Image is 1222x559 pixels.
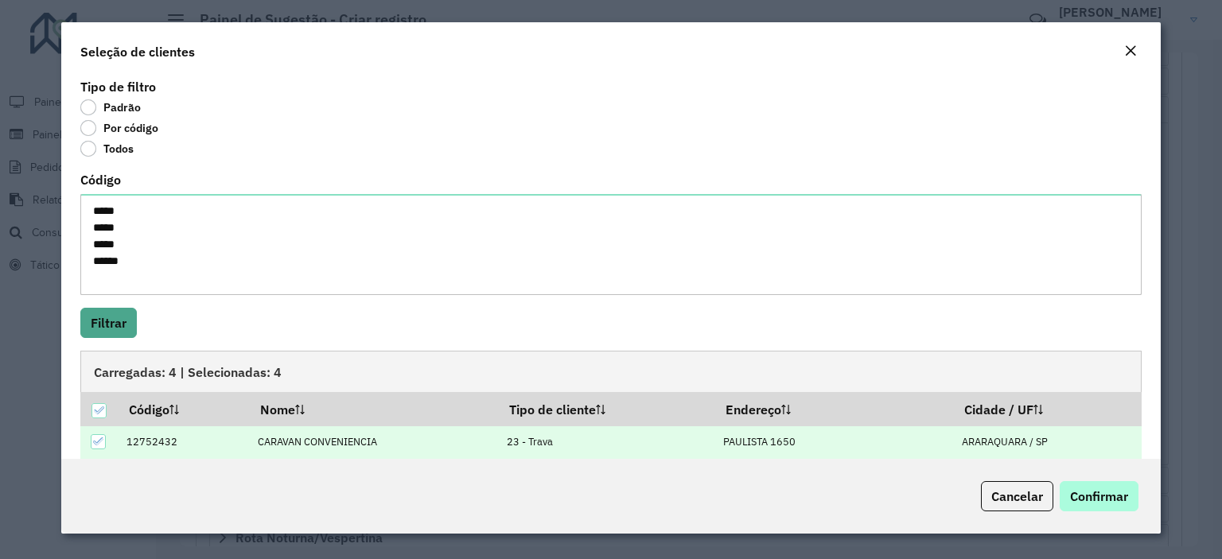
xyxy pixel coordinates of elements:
[80,99,141,115] label: Padrão
[981,481,1053,511] button: Cancelar
[991,488,1043,504] span: Cancelar
[80,351,1142,392] div: Carregadas: 4 | Selecionadas: 4
[954,392,1142,425] th: Cidade / UF
[80,308,137,338] button: Filtrar
[714,392,953,425] th: Endereço
[954,458,1142,491] td: /
[499,426,715,459] td: 23 - Trava
[118,392,249,425] th: Código
[80,170,121,189] label: Código
[1119,41,1142,62] button: Close
[499,458,715,491] td: 15 - Somente Spot
[1070,488,1128,504] span: Confirmar
[250,392,499,425] th: Nome
[714,426,953,459] td: PAULISTA 1650
[250,426,499,459] td: CARAVAN CONVENIENCIA
[1124,45,1137,57] em: Fechar
[954,426,1142,459] td: ARARAQUARA / SP
[80,42,195,61] h4: Seleção de clientes
[80,77,156,96] label: Tipo de filtro
[80,141,134,157] label: Todos
[1060,481,1138,511] button: Confirmar
[118,458,249,491] td: 12791108
[499,392,715,425] th: Tipo de cliente
[118,426,249,459] td: 12752432
[250,458,499,491] td: CB RP COMERCIO DE AL
[80,120,158,136] label: Por código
